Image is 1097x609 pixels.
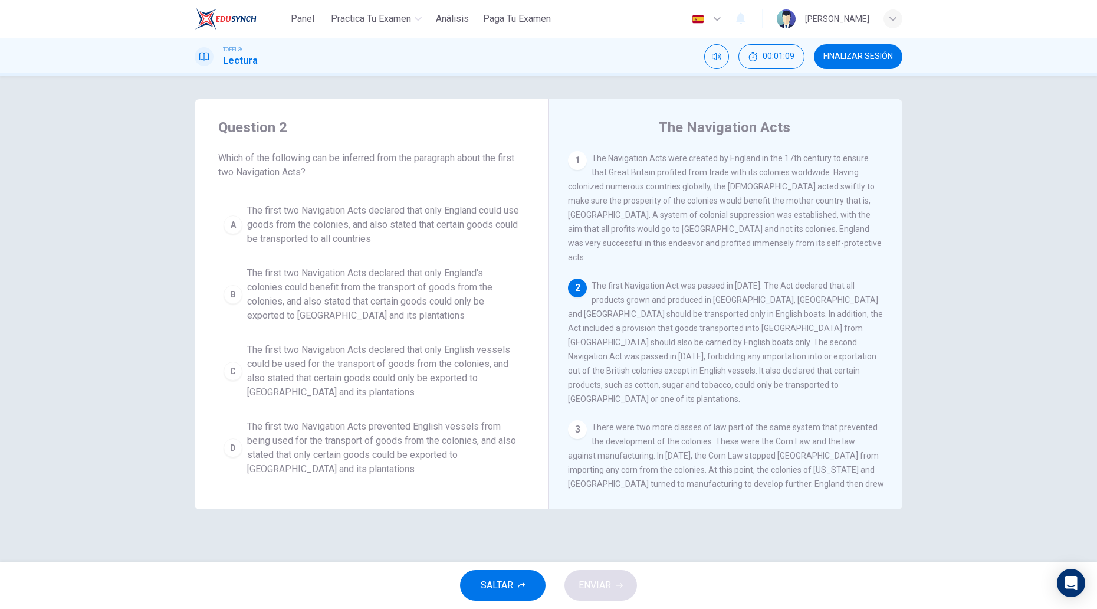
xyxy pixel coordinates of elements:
button: Análisis [431,8,474,30]
button: AThe first two Navigation Acts declared that only England could use goods from the colonies, and ... [218,198,525,251]
button: SALTAR [460,570,546,601]
div: C [224,362,242,381]
h4: The Navigation Acts [658,118,790,137]
div: A [224,215,242,234]
span: Panel [291,12,314,26]
span: The first two Navigation Acts declared that only England could use goods from the colonies, and a... [247,204,520,246]
div: Silenciar [704,44,729,69]
div: 1 [568,151,587,170]
span: Practica tu examen [331,12,411,26]
span: SALTAR [481,577,513,594]
span: The first two Navigation Acts declared that only England's colonies could benefit from the transp... [247,266,520,323]
button: DThe first two Navigation Acts prevented English vessels from being used for the transport of goo... [218,414,525,482]
span: The first two Navigation Acts declared that only English vessels could be used for the transport ... [247,343,520,400]
span: Análisis [436,12,469,26]
div: 2 [568,279,587,297]
img: Profile picture [777,9,796,28]
div: Open Intercom Messenger [1057,569,1085,597]
button: BThe first two Navigation Acts declared that only England's colonies could benefit from the trans... [218,261,525,328]
span: FINALIZAR SESIÓN [823,52,893,61]
span: The first Navigation Act was passed in [DATE]. The Act declared that all products grown and produ... [568,281,883,404]
div: 3 [568,420,587,439]
button: Paga Tu Examen [478,8,556,30]
button: FINALIZAR SESIÓN [814,44,902,69]
button: CThe first two Navigation Acts declared that only English vessels could be used for the transport... [218,338,525,405]
span: There were two more classes of law part of the same system that prevented the development of the ... [568,423,884,588]
img: EduSynch logo [195,7,257,31]
div: B [224,285,242,304]
span: TOEFL® [223,45,242,54]
span: Paga Tu Examen [483,12,551,26]
div: [PERSON_NAME] [805,12,869,26]
a: EduSynch logo [195,7,284,31]
button: Panel [284,8,321,30]
h4: Question 2 [218,118,525,137]
span: 00:01:09 [763,52,794,61]
button: Practica tu examen [326,8,426,30]
span: The first two Navigation Acts prevented English vessels from being used for the transport of good... [247,420,520,476]
img: es [691,15,705,24]
button: 00:01:09 [738,44,804,69]
span: Which of the following can be inferred from the paragraph about the first two Navigation Acts? [218,151,525,179]
h1: Lectura [223,54,258,68]
div: Ocultar [738,44,804,69]
span: The Navigation Acts were created by England in the 17th century to ensure that Great Britain prof... [568,153,882,262]
div: D [224,438,242,457]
